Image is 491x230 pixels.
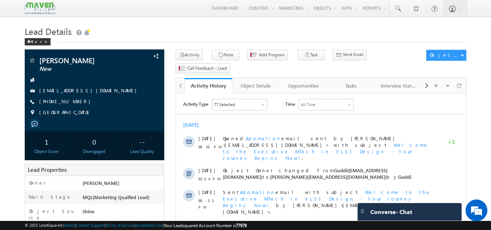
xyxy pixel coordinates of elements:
span: Time [109,5,119,16]
button: Send Email [333,50,367,60]
a: Back [25,38,54,44]
a: [EMAIL_ADDRESS][DOMAIN_NAME] [39,87,140,93]
div: [DATE] [7,28,31,35]
span: [DATE] [23,74,39,80]
span: Guddi [222,80,235,86]
span: Add Program [259,52,285,58]
span: [DATE] [23,96,39,102]
button: Note [212,50,239,60]
span: [PERSON_NAME] [39,57,125,64]
div: 1 [27,135,67,148]
label: Owner [29,179,46,186]
div: . [47,128,259,134]
span: 08:52 PM [23,136,44,149]
span: Sent email with subject [47,96,183,102]
span: Welcome to the Executive MTech in VLSI Design - Your Journey Begins Now! [47,96,255,115]
div: Shine [81,208,164,218]
img: carter-drag [359,208,365,214]
button: Add Program [247,50,288,60]
em: Start Chat [99,178,132,188]
span: Lead Properties [28,166,67,173]
a: Interview Status [375,78,423,93]
div: Minimize live chat window [119,4,137,21]
span: Automation [70,42,105,48]
div: Back [25,38,51,45]
span: details [112,128,145,134]
button: Task [298,50,325,60]
div: Disengaged [74,148,114,155]
a: Opportunities [280,78,327,93]
div: All Time [125,8,140,15]
span: Call Feedback - Lead [188,65,227,72]
span: Activity Type [7,5,32,16]
span: Automation [64,96,100,102]
span: 77978 [236,223,247,228]
button: Activity [176,50,203,60]
a: Activity History [185,78,232,93]
div: Lead Quality [122,148,162,155]
span: [GEOGRAPHIC_DATA] [39,109,93,116]
span: Opened email sent by [PERSON_NAME]<[EMAIL_ADDRESS][DOMAIN_NAME]> with subject [47,42,222,55]
div: Activity History [190,82,227,89]
div: 0 [74,135,114,148]
span: New [39,65,125,73]
span: Welcome to the Executive MTech in VLSI Design - Your Journey Begins Now! [47,48,253,68]
span: +1 [272,45,279,54]
a: About [64,223,75,227]
span: [PERSON_NAME]([EMAIL_ADDRESS][DOMAIN_NAME]) [94,80,211,86]
span: Send Email [343,51,363,58]
a: Tasks [327,78,375,93]
div: Object Score [27,148,67,155]
a: Contact Support [76,223,105,227]
span: 06:35 PM [23,50,44,57]
span: Converse - Chat [370,209,412,215]
span: Lead Details [25,25,72,37]
span: . [47,48,253,68]
label: Main Stage [29,194,72,200]
span: Guddi([EMAIL_ADDRESS][DOMAIN_NAME]) [47,74,212,86]
div: 77 Selected [38,8,59,15]
div: Sales Activity,Program,Email Bounced,Email Link Clicked,Email Marked Spam & 72 more.. [36,6,91,17]
span: Object Owner changed from to by . [47,74,236,86]
div: Opportunities [286,81,321,90]
label: Object Source [29,208,76,221]
span: [PERSON_NAME] [82,180,119,186]
span: Object Capture: [47,128,106,134]
div: by [PERSON_NAME]<[EMAIL_ADDRESS][DOMAIN_NAME]>. [47,96,259,121]
div: Interview Status [381,81,416,90]
a: Object Details [232,78,280,93]
button: Call Feedback - Lead [176,63,230,74]
span: 08:52 PM [23,104,44,117]
div: Chat with us now [38,38,122,48]
a: Terms of Service [106,223,134,227]
span: [PHONE_NUMBER] [39,98,94,105]
div: MQL(Marketing Quaified Lead) [81,194,164,204]
div: -- [122,135,162,148]
img: Custom Logo [25,2,55,15]
span: 02:54 PM [23,82,44,89]
img: d_60004797649_company_0_60004797649 [12,38,31,48]
button: Object Actions [426,50,466,61]
span: Your Leadsquared Account Number is [164,223,247,228]
textarea: Type your message and hit 'Enter' [9,67,133,172]
span: [DATE] [23,128,39,134]
div: Tasks [333,81,369,90]
a: Acceptable Use [135,223,163,227]
span: © 2025 LeadSquared | | | | | [25,222,247,229]
span: [DATE] [23,42,39,48]
div: Object Details [238,81,273,90]
div: Object Actions [430,52,460,58]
